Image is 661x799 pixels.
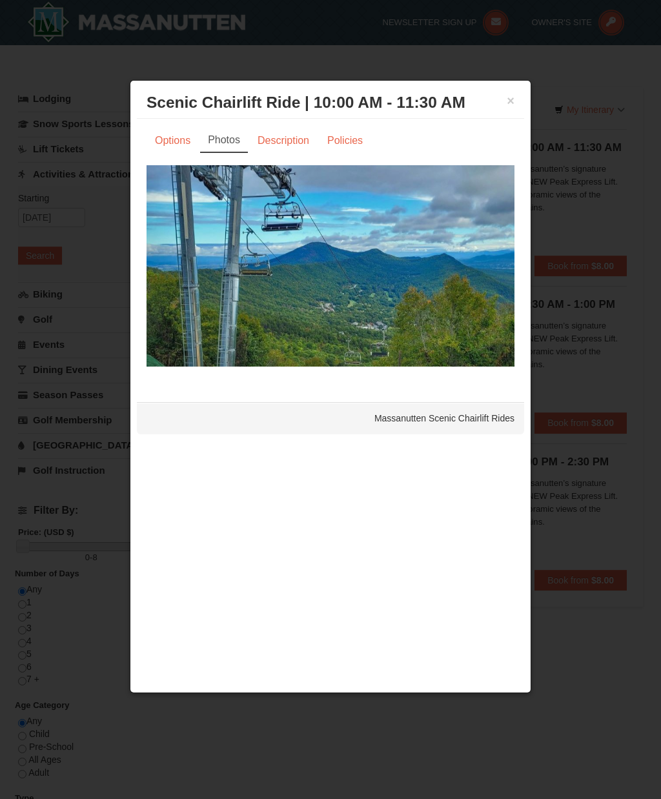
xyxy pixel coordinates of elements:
a: Description [249,128,318,153]
div: Massanutten Scenic Chairlift Rides [137,402,524,434]
a: Photos [200,128,248,153]
a: Policies [319,128,371,153]
h3: Scenic Chairlift Ride | 10:00 AM - 11:30 AM [147,93,514,112]
img: 24896431-1-a2e2611b.jpg [147,165,514,367]
a: Options [147,128,199,153]
button: × [507,94,514,107]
